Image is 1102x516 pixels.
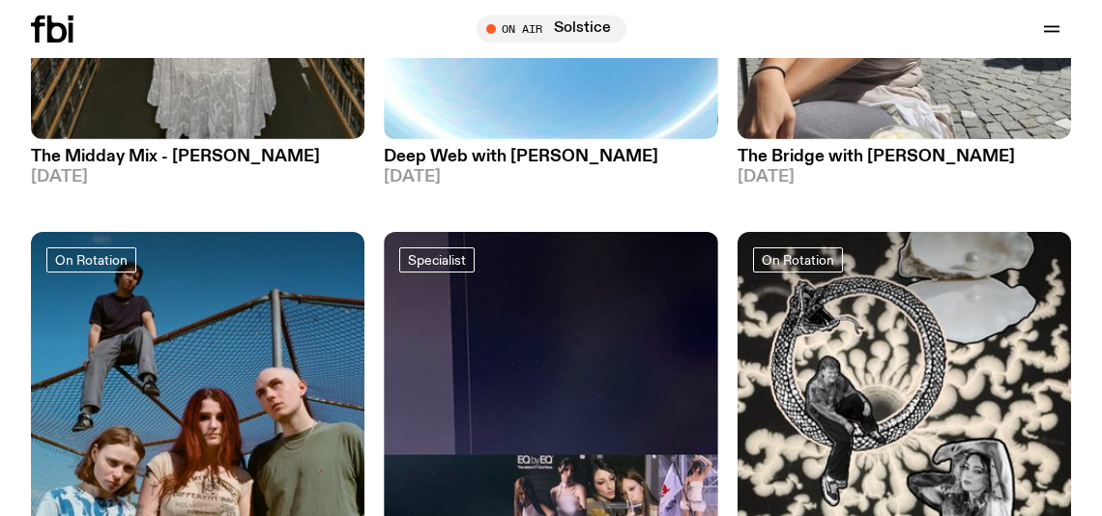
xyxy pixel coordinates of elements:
span: [DATE] [384,169,717,186]
span: [DATE] [738,169,1071,186]
a: On Rotation [753,247,843,272]
a: The Bridge with [PERSON_NAME][DATE] [738,139,1071,186]
span: [DATE] [31,169,364,186]
h3: Deep Web with [PERSON_NAME] [384,149,717,165]
button: On AirSolstice [477,15,626,43]
a: Specialist [399,247,475,272]
a: Deep Web with [PERSON_NAME][DATE] [384,139,717,186]
span: On Rotation [55,252,128,267]
a: On Rotation [46,247,136,272]
h3: The Midday Mix - [PERSON_NAME] [31,149,364,165]
span: Specialist [408,252,466,267]
span: On Rotation [762,252,834,267]
a: The Midday Mix - [PERSON_NAME][DATE] [31,139,364,186]
h3: The Bridge with [PERSON_NAME] [738,149,1071,165]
